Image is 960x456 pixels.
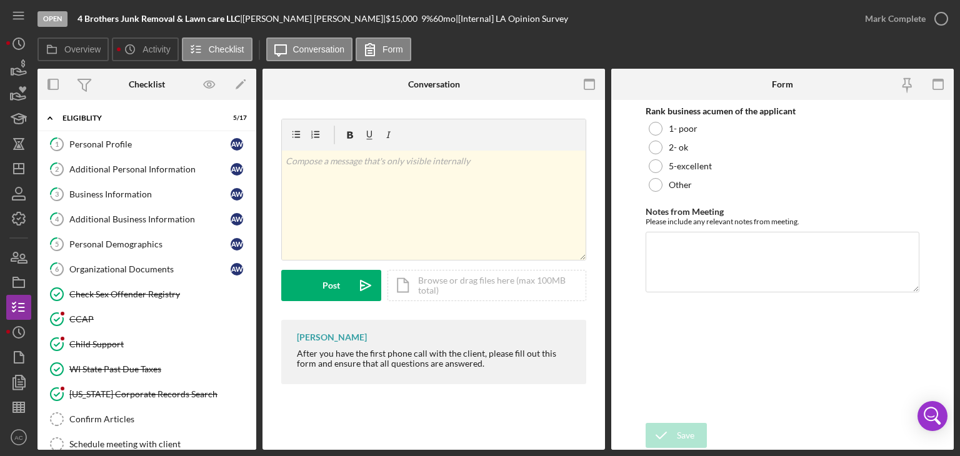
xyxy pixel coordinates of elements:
a: WI State Past Due Taxes [44,357,250,382]
button: Form [356,37,411,61]
div: [US_STATE] Corporate Records Search [69,389,249,399]
div: After you have the first phone call with the client, please fill out this form and ensure that al... [297,349,574,369]
div: Checklist [129,79,165,89]
div: 9 % [421,14,433,24]
tspan: 6 [55,265,59,273]
button: Conversation [266,37,353,61]
label: Overview [64,44,101,54]
button: Overview [37,37,109,61]
div: Organizational Documents [69,264,231,274]
tspan: 4 [55,215,59,223]
button: Save [646,423,707,448]
div: 60 mo [433,14,456,24]
div: Additional Business Information [69,214,231,224]
div: Rank business acumen of the applicant [646,106,919,116]
button: Checklist [182,37,252,61]
div: A W [231,213,243,226]
div: Open Intercom Messenger [917,401,947,431]
a: 6Organizational DocumentsAW [44,257,250,282]
a: 3Business InformationAW [44,182,250,207]
a: 1Personal ProfileAW [44,132,250,157]
div: [PERSON_NAME] [297,332,367,342]
a: 2Additional Personal InformationAW [44,157,250,182]
tspan: 2 [55,165,59,173]
div: Post [322,270,340,301]
a: Confirm Articles [44,407,250,432]
a: 4Additional Business InformationAW [44,207,250,232]
div: | [Internal] LA Opinion Survey [456,14,568,24]
div: WI State Past Due Taxes [69,364,249,374]
button: Activity [112,37,178,61]
a: [US_STATE] Corporate Records Search [44,382,250,407]
label: 1- poor [669,124,697,134]
label: Form [382,44,403,54]
div: Eligiblity [62,114,216,122]
div: Personal Demographics [69,239,231,249]
div: Check Sex Offender Registry [69,289,249,299]
div: Conversation [408,79,460,89]
div: Schedule meeting with client [69,439,249,449]
text: AC [14,434,22,441]
div: Additional Personal Information [69,164,231,174]
tspan: 5 [55,240,59,248]
b: 4 Brothers Junk Removal & Lawn care LLC [77,13,240,24]
tspan: 1 [55,140,59,148]
div: | [77,14,242,24]
label: Activity [142,44,170,54]
tspan: 3 [55,190,59,198]
div: Business Information [69,189,231,199]
div: Save [677,423,694,448]
div: A W [231,163,243,176]
div: Child Support [69,339,249,349]
span: $15,000 [386,13,417,24]
button: AC [6,425,31,450]
label: Other [669,180,692,190]
div: A W [231,263,243,275]
div: A W [231,188,243,201]
div: Form [772,79,793,89]
label: Conversation [293,44,345,54]
a: 5Personal DemographicsAW [44,232,250,257]
a: CCAP [44,307,250,332]
label: 5-excellent [669,161,712,171]
div: Personal Profile [69,139,231,149]
label: Notes from Meeting [646,206,724,217]
label: Checklist [209,44,244,54]
div: Open [37,11,67,27]
div: 5 / 17 [224,114,247,122]
label: 2- ok [669,142,688,152]
div: A W [231,238,243,250]
div: [PERSON_NAME] [PERSON_NAME] | [242,14,386,24]
div: Mark Complete [865,6,926,31]
div: A W [231,138,243,151]
button: Mark Complete [852,6,954,31]
a: Child Support [44,332,250,357]
a: Check Sex Offender Registry [44,282,250,307]
div: CCAP [69,314,249,324]
div: Please include any relevant notes from meeting. [646,217,919,226]
div: Confirm Articles [69,414,249,424]
button: Post [281,270,381,301]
